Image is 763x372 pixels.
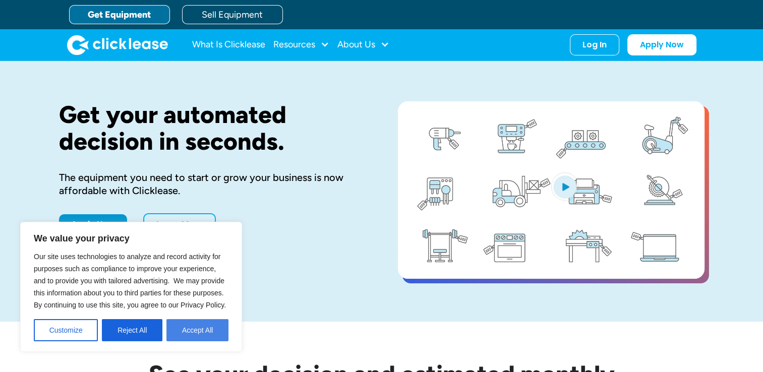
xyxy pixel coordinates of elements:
a: Apply Now [627,34,696,55]
a: Learn More [143,213,216,235]
img: Blue play button logo on a light blue circular background [551,172,578,201]
button: Reject All [102,319,162,341]
button: Customize [34,319,98,341]
h1: Get your automated decision in seconds. [59,101,366,155]
a: home [67,35,168,55]
p: We value your privacy [34,232,228,244]
a: What Is Clicklease [192,35,265,55]
a: open lightbox [398,101,705,279]
div: About Us [337,35,389,55]
div: Log In [582,40,607,50]
a: Get Equipment [69,5,170,24]
div: The equipment you need to start or grow your business is now affordable with Clicklease. [59,171,366,197]
div: We value your privacy [20,222,242,352]
img: Clicklease logo [67,35,168,55]
a: Sell Equipment [182,5,283,24]
button: Accept All [166,319,228,341]
a: Apply Now [59,214,127,234]
span: Our site uses technologies to analyze and record activity for purposes such as compliance to impr... [34,253,226,309]
div: Resources [273,35,329,55]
